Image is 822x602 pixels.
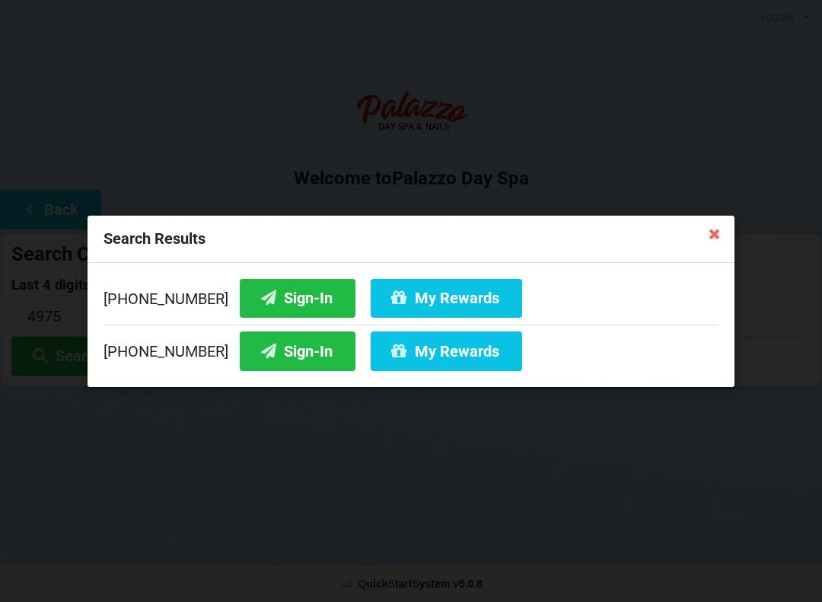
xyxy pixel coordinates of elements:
div: [PHONE_NUMBER] [104,278,718,324]
div: [PHONE_NUMBER] [104,324,718,370]
button: My Rewards [371,331,522,370]
button: My Rewards [371,278,522,317]
button: Sign-In [240,331,355,370]
div: Search Results [88,216,734,263]
button: Sign-In [240,278,355,317]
